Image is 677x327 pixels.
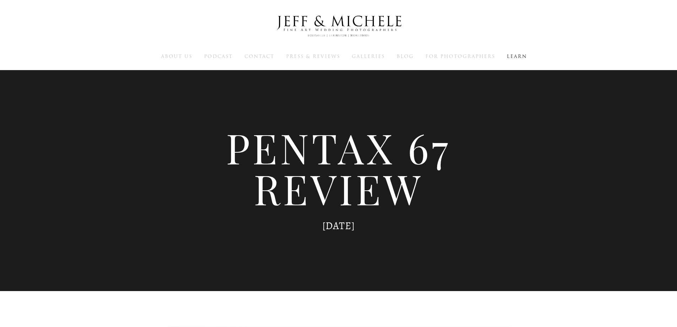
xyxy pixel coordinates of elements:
[161,53,192,60] span: About Us
[352,53,385,59] a: Galleries
[352,53,385,60] span: Galleries
[245,53,274,59] a: Contact
[507,53,527,60] span: Learn
[161,53,192,59] a: About Us
[245,53,274,60] span: Contact
[397,53,414,60] span: Blog
[204,53,233,59] a: Podcast
[168,127,509,209] h1: Pentax 67 Review
[397,53,414,59] a: Blog
[268,9,410,44] img: Louisville Wedding Photographers - Jeff & Michele Wedding Photographers
[425,53,495,59] a: For Photographers
[286,53,340,59] a: Press & Reviews
[507,53,527,59] a: Learn
[425,53,495,60] span: For Photographers
[204,53,233,60] span: Podcast
[322,219,355,233] time: [DATE]
[286,53,340,60] span: Press & Reviews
